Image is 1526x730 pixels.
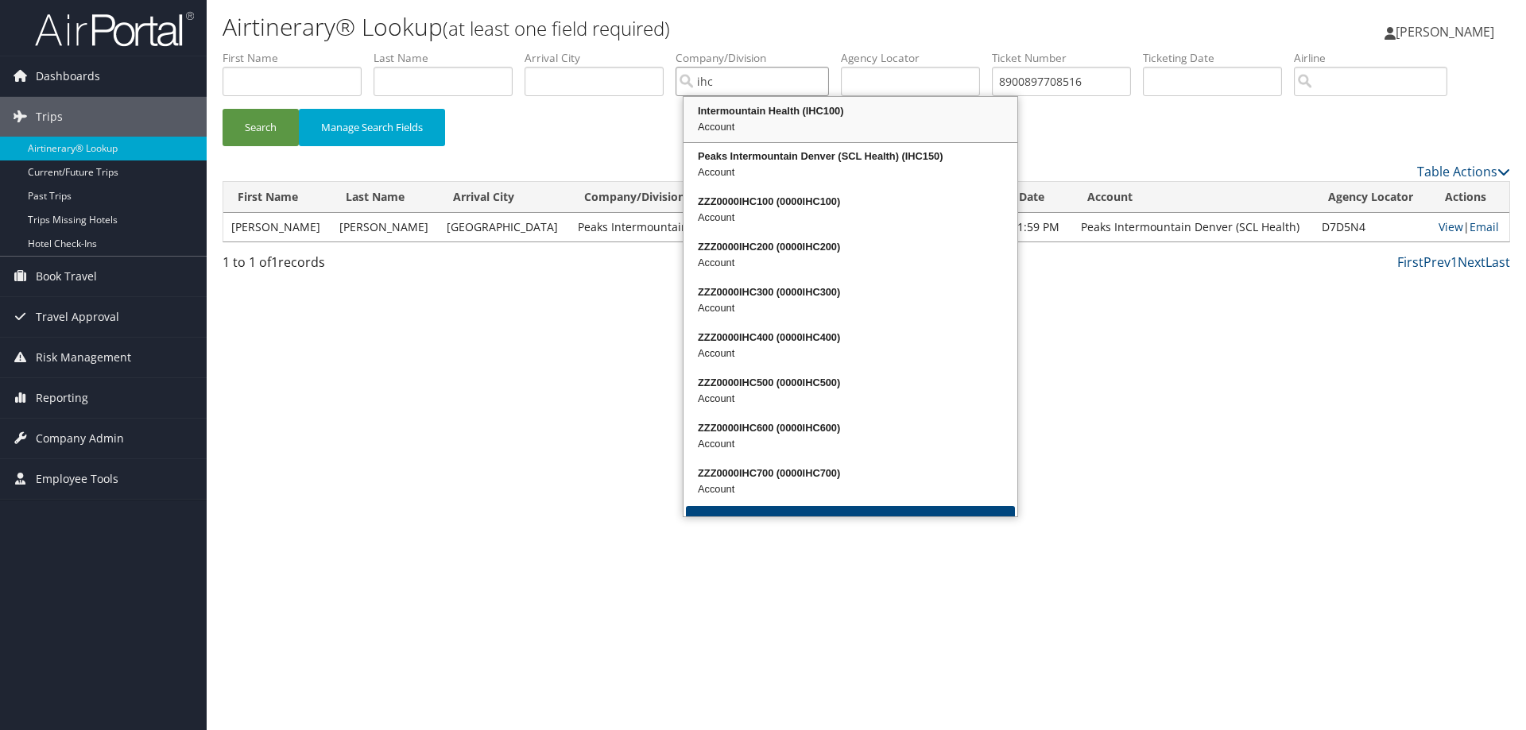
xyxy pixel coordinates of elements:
th: Company/Division [570,182,811,213]
div: ZZZ0000IHC200 (0000IHC200) [686,239,1015,255]
td: | [1431,213,1509,241]
td: [DATE] 11:59 PM [964,213,1073,241]
td: [PERSON_NAME] [223,213,331,241]
div: ZZZ0000IHC300 (0000IHC300) [686,284,1015,300]
label: Ticket Number [992,50,1143,66]
label: Company/Division [676,50,841,66]
div: Account [686,346,1015,361]
a: 1 [1450,253,1458,271]
th: Return Date: activate to sort column ascending [964,182,1073,213]
div: Peaks Intermountain Denver (SCL Health) (IHC150) [686,149,1015,164]
div: Account [686,481,1015,497]
div: Account [686,255,1015,271]
th: First Name: activate to sort column ascending [223,182,331,213]
span: [PERSON_NAME] [1396,23,1494,41]
span: Dashboards [36,56,100,96]
label: Arrival City [525,50,676,66]
img: airportal-logo.png [35,10,194,48]
span: Risk Management [36,338,131,377]
span: Travel Approval [36,297,119,337]
label: Airline [1294,50,1459,66]
div: Account [686,119,1015,135]
th: Arrival City: activate to sort column ascending [439,182,569,213]
a: Last [1485,253,1510,271]
span: Reporting [36,378,88,418]
div: Account [686,164,1015,180]
th: Account: activate to sort column descending [1073,182,1314,213]
span: Trips [36,97,63,137]
th: Actions [1431,182,1509,213]
th: Agency Locator: activate to sort column ascending [1314,182,1431,213]
div: ZZZ0000IHC500 (0000IHC500) [686,375,1015,391]
td: Peaks Intermountain Denver (SCL Health) [570,213,811,241]
span: Book Travel [36,257,97,296]
h1: Airtinerary® Lookup [223,10,1081,44]
a: First [1397,253,1423,271]
span: 1 [271,253,278,271]
td: [GEOGRAPHIC_DATA] [439,213,569,241]
div: Account [686,436,1015,452]
small: (at least one field required) [443,15,670,41]
span: Employee Tools [36,459,118,499]
label: Ticketing Date [1143,50,1294,66]
a: View [1439,219,1463,234]
span: Company Admin [36,419,124,458]
th: Last Name: activate to sort column ascending [331,182,440,213]
label: Last Name [374,50,525,66]
div: Account [686,210,1015,226]
label: First Name [223,50,374,66]
div: ZZZ0000IHC700 (0000IHC700) [686,465,1015,481]
div: Intermountain Health (IHC100) [686,103,1015,119]
label: Agency Locator [841,50,992,66]
div: ZZZ0000IHC600 (0000IHC600) [686,420,1015,436]
td: D7D5N4 [1314,213,1431,241]
div: 1 to 1 of records [223,253,527,280]
a: Email [1470,219,1499,234]
div: ZZZ0000IHC400 (0000IHC400) [686,330,1015,346]
a: Table Actions [1417,163,1510,180]
a: [PERSON_NAME] [1385,8,1510,56]
td: [PERSON_NAME] [331,213,440,241]
div: ZZZ0000IHC100 (0000IHC100) [686,194,1015,210]
div: Account [686,391,1015,407]
a: Next [1458,253,1485,271]
td: Peaks Intermountain Denver (SCL Health) [1073,213,1314,241]
button: More Results [686,506,1015,547]
button: Search [223,109,299,146]
button: Manage Search Fields [299,109,445,146]
a: Prev [1423,253,1450,271]
div: Account [686,300,1015,316]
